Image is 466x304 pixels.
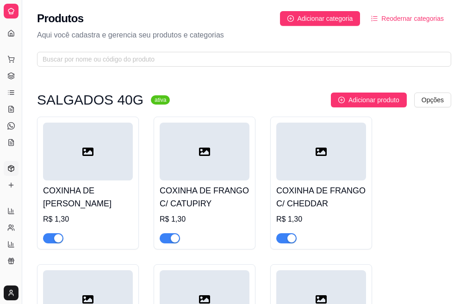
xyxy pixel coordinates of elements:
h3: SALGADOS 40G [37,94,143,105]
h4: COXINHA DE FRANGO C/ CHEDDAR [276,184,366,210]
p: Aqui você cadastra e gerencia seu produtos e categorias [37,30,451,41]
h2: Produtos [37,11,84,26]
div: R$ 1,30 [160,214,249,225]
h4: COXINHA DE [PERSON_NAME] [43,184,133,210]
span: plus-circle [338,97,345,103]
input: Buscar por nome ou código do produto [43,54,438,64]
span: Reodernar categorias [381,13,444,24]
span: ordered-list [371,15,378,22]
h4: COXINHA DE FRANGO C/ CATUPIRY [160,184,249,210]
div: R$ 1,30 [43,214,133,225]
span: Adicionar produto [348,95,399,105]
button: Adicionar produto [331,93,407,107]
span: Adicionar categoria [298,13,353,24]
sup: ativa [151,95,170,105]
button: Reodernar categorias [364,11,451,26]
button: Adicionar categoria [280,11,360,26]
span: plus-circle [287,15,294,22]
span: Opções [422,95,444,105]
div: R$ 1,30 [276,214,366,225]
button: Opções [414,93,451,107]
